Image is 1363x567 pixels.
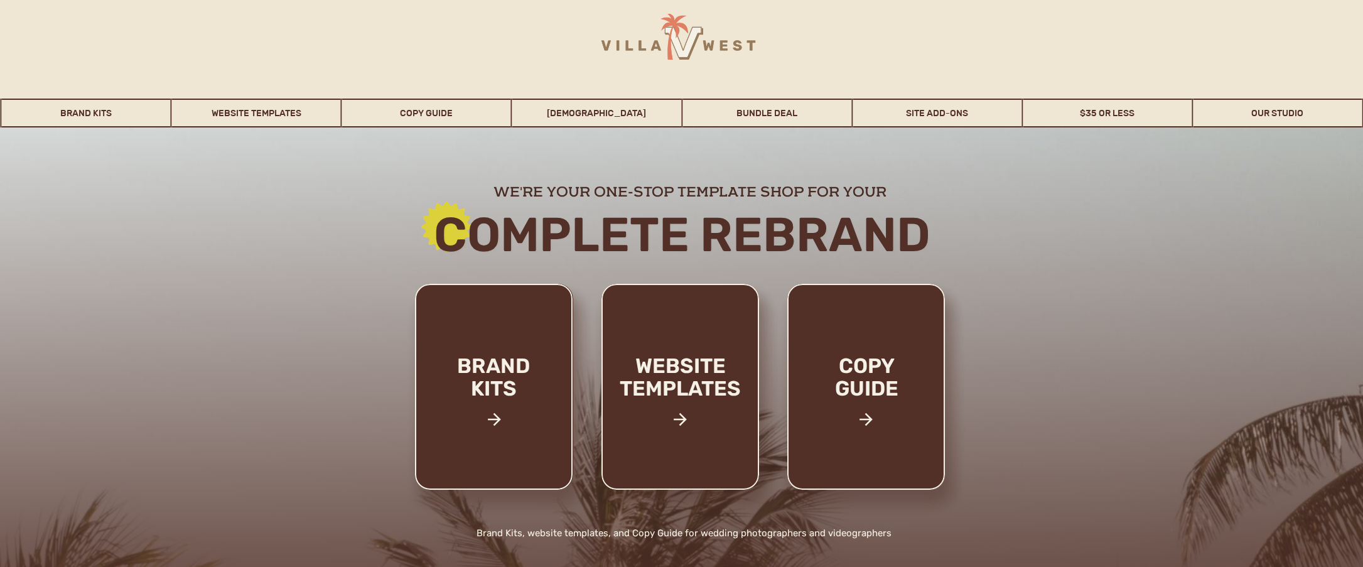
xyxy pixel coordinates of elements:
[343,209,1021,260] h2: Complete rebrand
[2,99,171,127] a: Brand Kits
[404,183,976,198] h2: we're your one-stop template shop for your
[172,99,341,127] a: Website Templates
[809,355,925,442] a: copy guide
[1193,99,1362,127] a: Our Studio
[342,99,511,127] a: Copy Guide
[853,99,1021,127] a: Site Add-Ons
[512,99,681,127] a: [DEMOGRAPHIC_DATA]
[402,526,966,544] h2: Brand Kits, website templates, and Copy Guide for wedding photographers and videographers
[598,355,763,427] a: website templates
[682,99,851,127] a: Bundle Deal
[441,355,547,435] a: brand kits
[1023,99,1192,127] a: $35 or Less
